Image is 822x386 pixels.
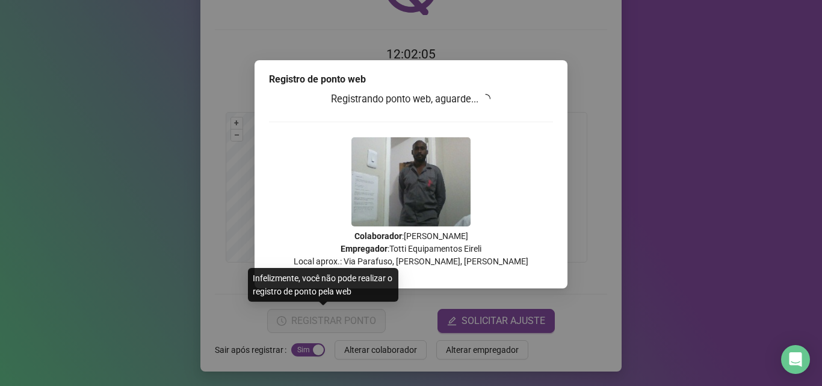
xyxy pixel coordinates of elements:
[269,72,553,87] div: Registro de ponto web
[269,92,553,107] h3: Registrando ponto web, aguarde...
[781,345,810,374] div: Open Intercom Messenger
[341,244,388,254] strong: Empregador
[248,268,398,302] div: Infelizmente, você não pode realizar o registro de ponto pela web
[354,231,402,241] strong: Colaborador
[351,137,471,226] img: Z
[269,230,553,268] p: : [PERSON_NAME] : Totti Equipamentos Eireli Local aprox.: Via Parafuso, [PERSON_NAME], [PERSON_NAME]
[481,94,490,104] span: loading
